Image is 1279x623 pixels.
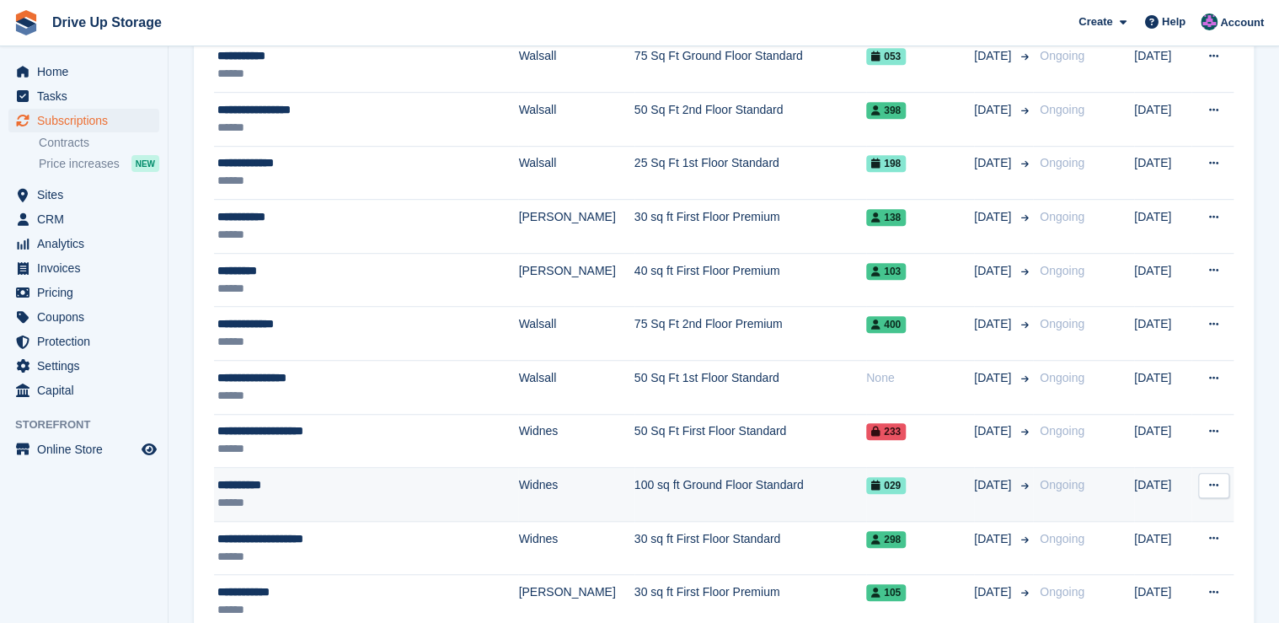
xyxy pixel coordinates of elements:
[518,146,634,200] td: Walsall
[866,531,906,548] span: 298
[1134,200,1191,254] td: [DATE]
[8,330,159,353] a: menu
[1134,39,1191,93] td: [DATE]
[974,262,1014,280] span: [DATE]
[8,109,159,132] a: menu
[37,232,138,255] span: Analytics
[1134,146,1191,200] td: [DATE]
[634,39,866,93] td: 75 Sq Ft Ground Floor Standard
[1040,49,1084,62] span: Ongoing
[37,84,138,108] span: Tasks
[1040,424,1084,438] span: Ongoing
[518,200,634,254] td: [PERSON_NAME]
[1040,210,1084,223] span: Ongoing
[8,207,159,231] a: menu
[1040,156,1084,169] span: Ongoing
[634,361,866,415] td: 50 Sq Ft 1st Floor Standard
[974,422,1014,440] span: [DATE]
[634,200,866,254] td: 30 sq ft First Floor Premium
[8,183,159,207] a: menu
[37,207,138,231] span: CRM
[1040,478,1084,491] span: Ongoing
[866,316,906,333] span: 400
[634,307,866,361] td: 75 Sq Ft 2nd Floor Premium
[37,438,138,461] span: Online Store
[634,521,866,575] td: 30 sq ft First Floor Standard
[1040,532,1084,545] span: Ongoing
[634,253,866,307] td: 40 sq ft First Floor Premium
[1040,264,1084,277] span: Ongoing
[634,414,866,468] td: 50 Sq Ft First Floor Standard
[518,414,634,468] td: Widnes
[634,93,866,147] td: 50 Sq Ft 2nd Floor Standard
[1134,414,1191,468] td: [DATE]
[8,232,159,255] a: menu
[8,438,159,461] a: menu
[37,330,138,353] span: Protection
[39,135,159,151] a: Contracts
[8,256,159,280] a: menu
[37,354,138,378] span: Settings
[37,183,138,207] span: Sites
[1078,13,1112,30] span: Create
[37,379,138,402] span: Capital
[518,361,634,415] td: Walsall
[13,10,39,35] img: stora-icon-8386f47178a22dfd0bd8f6a31ec36ba5ce8667c1dd55bd0f319d3a0aa187defe.svg
[866,155,906,172] span: 198
[866,48,906,65] span: 053
[518,39,634,93] td: Walsall
[39,156,120,172] span: Price increases
[139,439,159,459] a: Preview store
[37,305,138,329] span: Coupons
[39,154,159,173] a: Price increases NEW
[37,109,138,132] span: Subscriptions
[518,521,634,575] td: Widnes
[1134,93,1191,147] td: [DATE]
[1220,14,1264,31] span: Account
[8,281,159,304] a: menu
[131,155,159,172] div: NEW
[518,93,634,147] td: Walsall
[8,379,159,402] a: menu
[1162,13,1185,30] span: Help
[1040,585,1084,599] span: Ongoing
[974,208,1014,226] span: [DATE]
[1134,521,1191,575] td: [DATE]
[1134,253,1191,307] td: [DATE]
[37,256,138,280] span: Invoices
[1134,307,1191,361] td: [DATE]
[8,354,159,378] a: menu
[1040,371,1084,384] span: Ongoing
[974,47,1014,65] span: [DATE]
[518,253,634,307] td: [PERSON_NAME]
[8,60,159,83] a: menu
[37,60,138,83] span: Home
[8,305,159,329] a: menu
[974,476,1014,494] span: [DATE]
[518,307,634,361] td: Walsall
[15,416,168,433] span: Storefront
[866,263,906,280] span: 103
[974,315,1014,333] span: [DATE]
[634,468,866,522] td: 100 sq ft Ground Floor Standard
[866,369,974,387] div: None
[1134,468,1191,522] td: [DATE]
[45,8,169,36] a: Drive Up Storage
[1040,317,1084,330] span: Ongoing
[634,146,866,200] td: 25 Sq Ft 1st Floor Standard
[974,369,1014,387] span: [DATE]
[1040,103,1084,116] span: Ongoing
[1134,361,1191,415] td: [DATE]
[974,154,1014,172] span: [DATE]
[8,84,159,108] a: menu
[866,477,906,494] span: 029
[974,101,1014,119] span: [DATE]
[866,423,906,440] span: 233
[866,584,906,601] span: 105
[974,583,1014,601] span: [DATE]
[866,102,906,119] span: 398
[866,209,906,226] span: 138
[518,468,634,522] td: Widnes
[974,530,1014,548] span: [DATE]
[37,281,138,304] span: Pricing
